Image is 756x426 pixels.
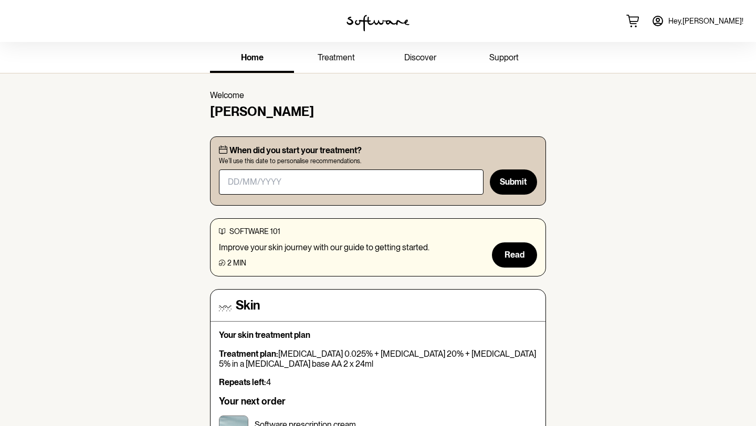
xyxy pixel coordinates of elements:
h4: Skin [236,298,260,313]
span: 2 min [227,259,246,267]
span: We'll use this date to personalise recommendations. [219,157,537,165]
span: discover [404,52,436,62]
span: treatment [318,52,355,62]
strong: Treatment plan: [219,349,278,359]
h6: Your next order [219,396,537,407]
a: discover [378,44,462,73]
h4: [PERSON_NAME] [210,104,546,120]
button: Submit [490,169,537,195]
p: Improve your skin journey with our guide to getting started. [219,242,429,252]
span: Read [505,250,524,260]
button: Read [492,242,537,268]
p: 4 [219,377,537,387]
a: treatment [294,44,378,73]
p: Your skin treatment plan [219,330,537,340]
img: software logo [346,15,409,31]
span: Submit [500,177,527,187]
a: home [210,44,294,73]
span: Hey, [PERSON_NAME] ! [668,17,743,26]
a: support [462,44,546,73]
a: Hey,[PERSON_NAME]! [645,8,750,34]
input: DD/MM/YYYY [219,169,484,195]
span: support [489,52,519,62]
p: Welcome [210,90,546,100]
strong: Repeats left: [219,377,266,387]
span: software 101 [229,227,280,236]
p: [MEDICAL_DATA] 0.025% + [MEDICAL_DATA] 20% + [MEDICAL_DATA] 5% in a [MEDICAL_DATA] base AA 2 x 24ml [219,349,537,369]
span: home [241,52,264,62]
p: When did you start your treatment? [229,145,362,155]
